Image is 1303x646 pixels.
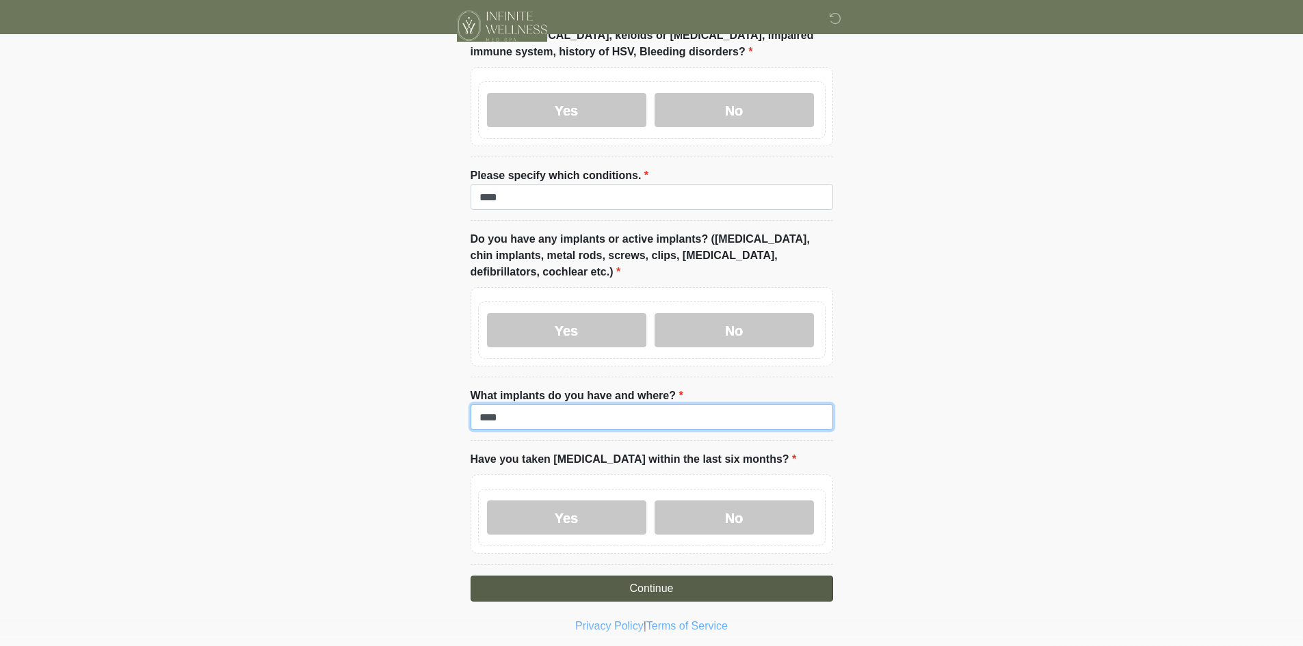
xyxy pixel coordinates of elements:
label: Please specify which conditions. [471,167,649,184]
label: No [655,313,814,347]
label: Yes [487,500,646,535]
label: Have you taken [MEDICAL_DATA] within the last six months? [471,451,797,468]
button: Continue [471,576,833,602]
a: | [644,620,646,632]
label: What implants do you have and where? [471,388,683,404]
label: Yes [487,313,646,347]
img: Infinite Wellness Med Spa Logo [457,10,547,42]
label: No [655,500,814,535]
a: Privacy Policy [575,620,644,632]
label: No [655,93,814,127]
a: Terms of Service [646,620,728,632]
label: Yes [487,93,646,127]
label: Do you have any implants or active implants? ([MEDICAL_DATA], chin implants, metal rods, screws, ... [471,231,833,280]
